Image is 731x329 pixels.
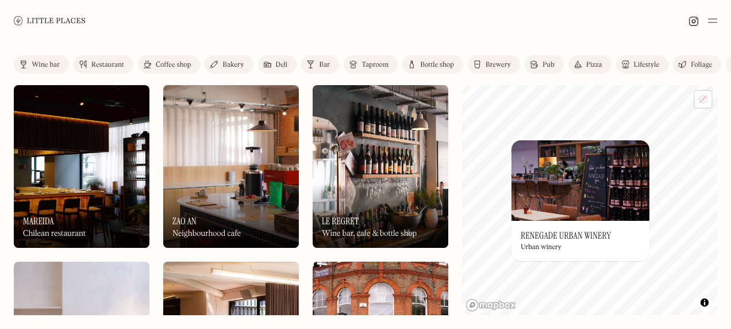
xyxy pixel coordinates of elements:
[258,55,297,74] a: Deli
[616,55,668,74] a: Lifestyle
[172,216,197,227] h3: Zao An
[301,55,339,74] a: Bar
[420,62,454,68] div: Bottle shop
[634,62,659,68] div: Lifestyle
[91,62,124,68] div: Restaurant
[462,85,717,315] canvas: Map
[222,62,244,68] div: Bakery
[23,229,86,239] div: Chilean restaurant
[698,296,711,309] button: Toggle attribution
[205,55,253,74] a: Bakery
[23,216,54,227] h3: Mareida
[14,55,69,74] a: Wine bar
[586,62,602,68] div: Pizza
[172,229,241,239] div: Neighbourhood cafe
[14,85,149,248] a: MareidaMareidaMareidaChilean restaurant
[468,55,520,74] a: Brewery
[511,140,649,261] a: Renegade Urban WineryRenegade Urban WineryRenegade Urban WineryUrban winery
[486,62,511,68] div: Brewery
[691,62,712,68] div: Foliage
[322,229,417,239] div: Wine bar, cafe & bottle shop
[525,55,564,74] a: Pub
[156,62,191,68] div: Coffee shop
[163,85,299,248] img: Zao An
[465,299,516,312] a: Mapbox homepage
[543,62,555,68] div: Pub
[361,62,388,68] div: Taproom
[313,85,448,248] a: Le RegretLe RegretLe RegretWine bar, cafe & bottle shop
[695,91,711,108] button: Location not available
[14,85,149,248] img: Mareida
[74,55,133,74] a: Restaurant
[322,216,359,227] h3: Le Regret
[511,140,649,221] img: Renegade Urban Winery
[32,62,60,68] div: Wine bar
[568,55,611,74] a: Pizza
[138,55,200,74] a: Coffee shop
[313,85,448,248] img: Le Regret
[163,85,299,248] a: Zao AnZao AnZao AnNeighbourhood cafe
[701,296,708,309] span: Toggle attribution
[276,62,288,68] div: Deli
[402,55,463,74] a: Bottle shop
[521,230,611,241] h3: Renegade Urban Winery
[344,55,398,74] a: Taproom
[521,243,561,251] div: Urban winery
[673,55,721,74] a: Foliage
[319,62,330,68] div: Bar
